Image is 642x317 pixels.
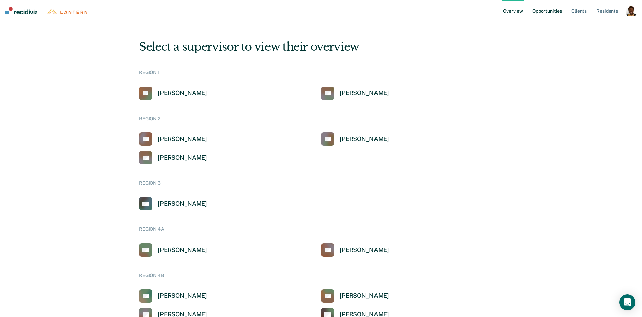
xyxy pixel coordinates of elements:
[340,135,389,143] div: [PERSON_NAME]
[139,116,503,125] div: REGION 2
[321,87,389,100] a: [PERSON_NAME]
[139,289,207,303] a: [PERSON_NAME]
[321,243,389,257] a: [PERSON_NAME]
[158,246,207,254] div: [PERSON_NAME]
[158,89,207,97] div: [PERSON_NAME]
[37,9,47,14] span: |
[139,132,207,146] a: [PERSON_NAME]
[158,200,207,208] div: [PERSON_NAME]
[158,135,207,143] div: [PERSON_NAME]
[5,7,87,14] a: |
[5,7,37,14] img: Recidiviz
[139,70,503,78] div: REGION 1
[340,89,389,97] div: [PERSON_NAME]
[321,289,389,303] a: [PERSON_NAME]
[139,226,503,235] div: REGION 4A
[340,246,389,254] div: [PERSON_NAME]
[321,132,389,146] a: [PERSON_NAME]
[139,151,207,164] a: [PERSON_NAME]
[139,243,207,257] a: [PERSON_NAME]
[619,294,635,310] div: Open Intercom Messenger
[139,273,503,281] div: REGION 4B
[139,40,503,54] div: Select a supervisor to view their overview
[340,292,389,300] div: [PERSON_NAME]
[139,87,207,100] a: [PERSON_NAME]
[139,180,503,189] div: REGION 3
[158,292,207,300] div: [PERSON_NAME]
[158,154,207,162] div: [PERSON_NAME]
[139,197,207,210] a: [PERSON_NAME]
[47,9,87,14] img: Lantern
